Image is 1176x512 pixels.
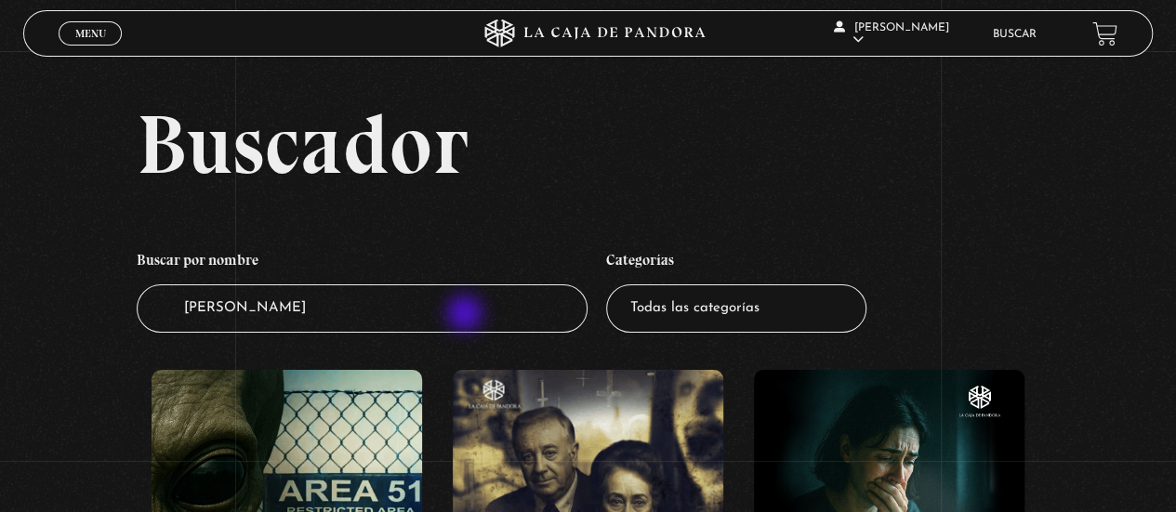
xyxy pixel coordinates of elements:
a: Buscar [993,29,1037,40]
h4: Buscar por nombre [137,242,588,284]
h2: Buscador [137,102,1153,186]
h4: Categorías [606,242,866,284]
span: Menu [75,28,106,39]
span: Cerrar [69,44,112,57]
a: View your shopping cart [1092,21,1117,46]
span: [PERSON_NAME] [834,22,949,46]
